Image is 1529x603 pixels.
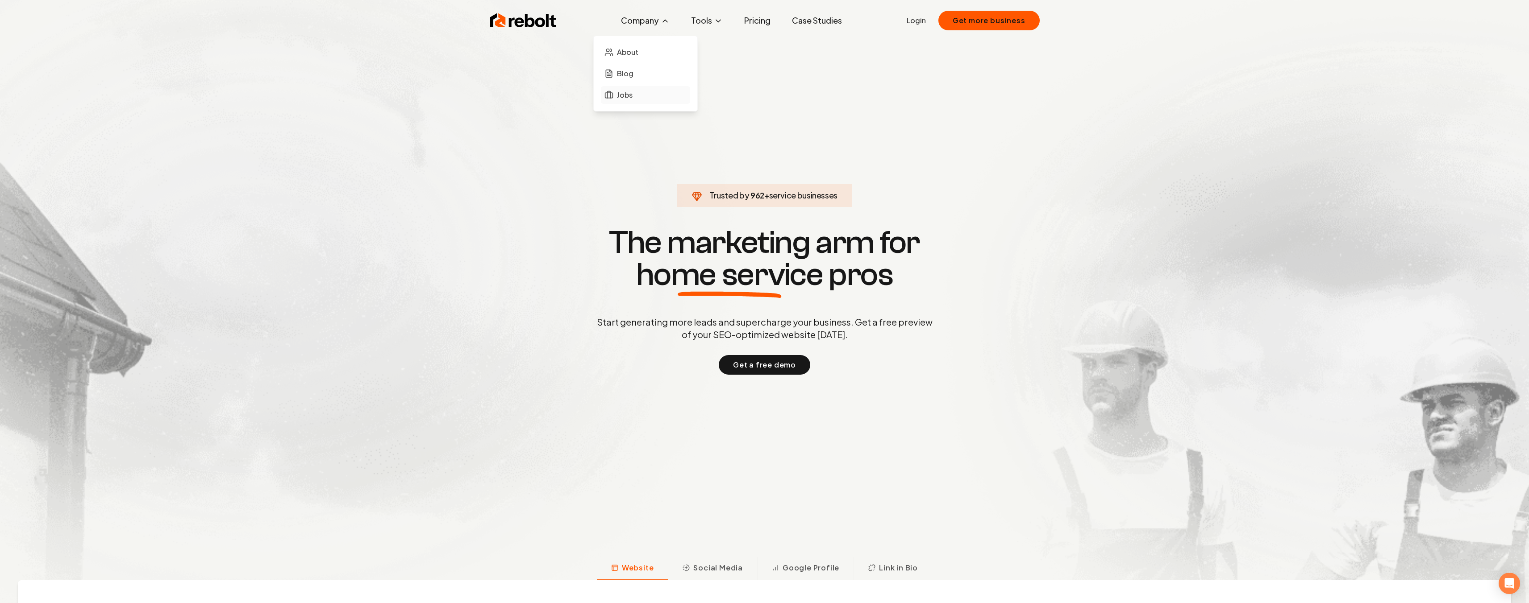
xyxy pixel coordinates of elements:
button: Get more business [938,11,1040,30]
span: + [764,190,769,200]
a: Case Studies [785,12,849,29]
button: Google Profile [757,557,854,580]
a: Blog [601,65,690,83]
span: 962 [750,189,764,202]
h1: The marketing arm for pros [550,227,979,291]
a: Jobs [601,86,690,104]
span: home service [636,259,823,291]
span: Trusted by [709,190,749,200]
span: About [617,47,638,58]
div: Open Intercom Messenger [1499,573,1520,594]
button: Tools [684,12,730,29]
a: About [601,43,690,61]
span: Blog [617,68,633,79]
span: service businesses [769,190,838,200]
p: Start generating more leads and supercharge your business. Get a free preview of your SEO-optimiz... [595,316,934,341]
a: Login [907,15,926,26]
button: Social Media [668,557,757,580]
span: Link in Bio [879,562,918,573]
span: Website [622,562,654,573]
button: Get a free demo [719,355,810,375]
button: Link in Bio [854,557,932,580]
button: Website [597,557,668,580]
img: Rebolt Logo [490,12,557,29]
span: Jobs [617,90,633,100]
span: Social Media [693,562,743,573]
a: Pricing [737,12,778,29]
span: Google Profile [783,562,839,573]
button: Company [614,12,677,29]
